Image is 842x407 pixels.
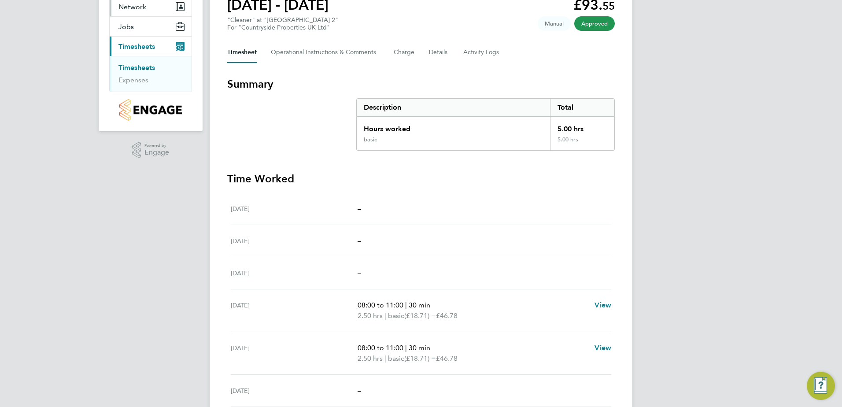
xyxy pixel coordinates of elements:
[404,311,436,320] span: (£18.71) =
[436,311,458,320] span: £46.78
[409,344,430,352] span: 30 min
[538,16,571,31] span: This timesheet was manually created.
[231,268,358,278] div: [DATE]
[109,99,192,121] a: Go to home page
[118,76,148,84] a: Expenses
[110,17,192,36] button: Jobs
[231,236,358,246] div: [DATE]
[388,311,404,321] span: basic
[231,385,358,396] div: [DATE]
[144,149,169,156] span: Engage
[595,301,611,309] span: View
[405,301,407,309] span: |
[357,99,550,116] div: Description
[118,63,155,72] a: Timesheets
[550,99,614,116] div: Total
[595,300,611,311] a: View
[394,42,415,63] button: Charge
[110,56,192,92] div: Timesheets
[118,3,146,11] span: Network
[227,16,338,31] div: "Cleaner" at "[GEOGRAPHIC_DATA] 2"
[227,42,257,63] button: Timesheet
[132,142,170,159] a: Powered byEngage
[227,172,615,186] h3: Time Worked
[358,269,361,277] span: –
[271,42,380,63] button: Operational Instructions & Comments
[595,344,611,352] span: View
[404,354,436,363] span: (£18.71) =
[463,42,500,63] button: Activity Logs
[384,311,386,320] span: |
[364,136,377,143] div: basic
[231,203,358,214] div: [DATE]
[358,311,383,320] span: 2.50 hrs
[119,99,181,121] img: countryside-properties-logo-retina.png
[429,42,449,63] button: Details
[118,22,134,31] span: Jobs
[436,354,458,363] span: £46.78
[358,354,383,363] span: 2.50 hrs
[144,142,169,149] span: Powered by
[227,24,338,31] div: For "Countryside Properties UK Ltd"
[358,301,403,309] span: 08:00 to 11:00
[357,117,550,136] div: Hours worked
[356,98,615,151] div: Summary
[550,117,614,136] div: 5.00 hrs
[358,386,361,395] span: –
[405,344,407,352] span: |
[110,37,192,56] button: Timesheets
[574,16,615,31] span: This timesheet has been approved.
[388,353,404,364] span: basic
[231,300,358,321] div: [DATE]
[409,301,430,309] span: 30 min
[384,354,386,363] span: |
[358,204,361,213] span: –
[231,343,358,364] div: [DATE]
[118,42,155,51] span: Timesheets
[358,237,361,245] span: –
[358,344,403,352] span: 08:00 to 11:00
[550,136,614,150] div: 5.00 hrs
[227,77,615,91] h3: Summary
[807,372,835,400] button: Engage Resource Center
[595,343,611,353] a: View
